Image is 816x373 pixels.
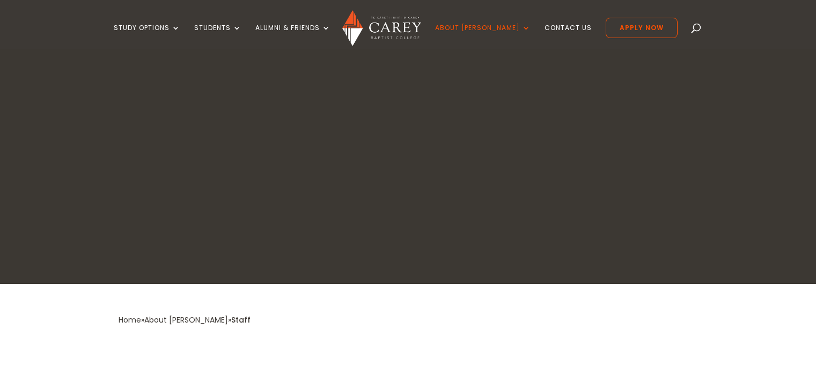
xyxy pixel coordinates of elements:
span: Staff [231,315,251,325]
a: About [PERSON_NAME] [435,24,531,49]
a: About [PERSON_NAME] [144,315,228,325]
a: Study Options [114,24,180,49]
a: Apply Now [606,18,678,38]
a: Students [194,24,241,49]
a: Home [119,315,141,325]
span: » » [119,315,251,325]
a: Contact Us [545,24,592,49]
img: Carey Baptist College [342,10,421,46]
a: Alumni & Friends [255,24,330,49]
